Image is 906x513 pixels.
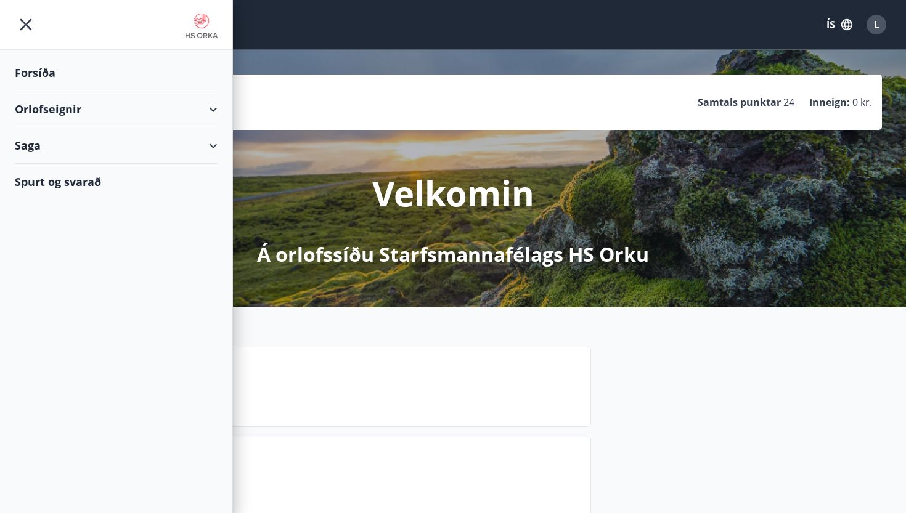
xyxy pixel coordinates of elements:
[372,169,534,216] p: Velkomin
[15,127,218,164] div: Saga
[874,18,879,31] span: L
[15,55,218,91] div: Forsíða
[852,95,872,109] span: 0 kr.
[15,91,218,127] div: Orlofseignir
[862,10,891,39] button: L
[115,378,581,399] p: Næstu helgi
[257,241,649,268] p: Á orlofssíðu Starfsmannafélags HS Orku
[15,14,37,36] button: menu
[809,95,850,109] p: Inneign :
[15,164,218,200] div: Spurt og svarað
[186,14,218,38] img: union_logo
[783,95,794,109] span: 24
[115,468,581,489] p: Spurt og svarað
[698,95,781,109] p: Samtals punktar
[820,14,859,36] button: ÍS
